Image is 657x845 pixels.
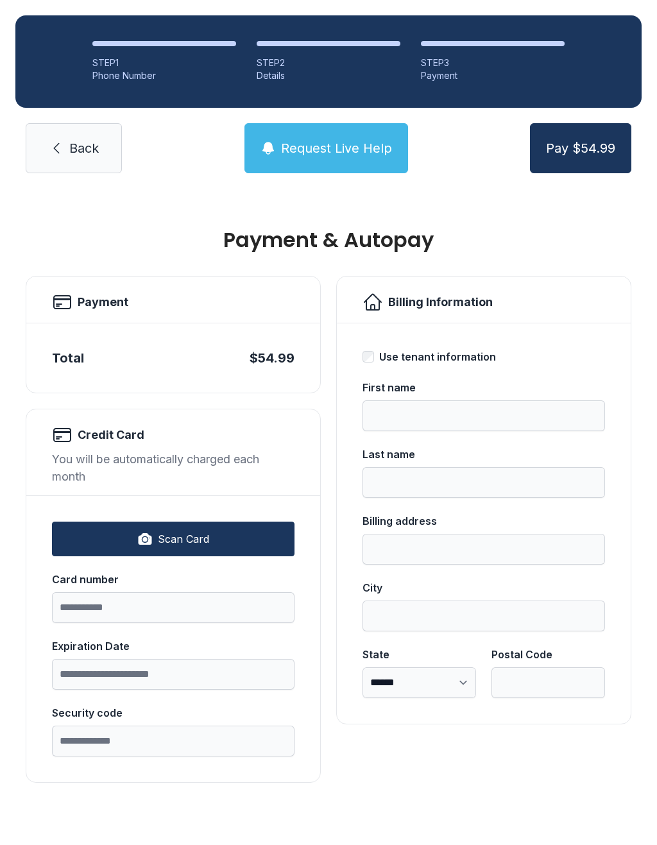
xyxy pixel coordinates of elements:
[363,513,605,529] div: Billing address
[388,293,493,311] h2: Billing Information
[52,705,294,721] div: Security code
[363,667,476,698] select: State
[363,380,605,395] div: First name
[363,647,476,662] div: State
[52,450,294,485] div: You will be automatically charged each month
[546,139,615,157] span: Pay $54.99
[92,69,236,82] div: Phone Number
[363,534,605,565] input: Billing address
[491,647,605,662] div: Postal Code
[257,69,400,82] div: Details
[52,638,294,654] div: Expiration Date
[363,601,605,631] input: City
[52,726,294,756] input: Security code
[158,531,209,547] span: Scan Card
[363,580,605,595] div: City
[250,349,294,367] div: $54.99
[363,467,605,498] input: Last name
[363,400,605,431] input: First name
[69,139,99,157] span: Back
[52,349,84,367] div: Total
[379,349,496,364] div: Use tenant information
[491,667,605,698] input: Postal Code
[52,659,294,690] input: Expiration Date
[26,230,631,250] h1: Payment & Autopay
[92,56,236,69] div: STEP 1
[52,572,294,587] div: Card number
[421,56,565,69] div: STEP 3
[363,447,605,462] div: Last name
[78,293,128,311] h2: Payment
[421,69,565,82] div: Payment
[257,56,400,69] div: STEP 2
[281,139,392,157] span: Request Live Help
[78,426,144,444] h2: Credit Card
[52,592,294,623] input: Card number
